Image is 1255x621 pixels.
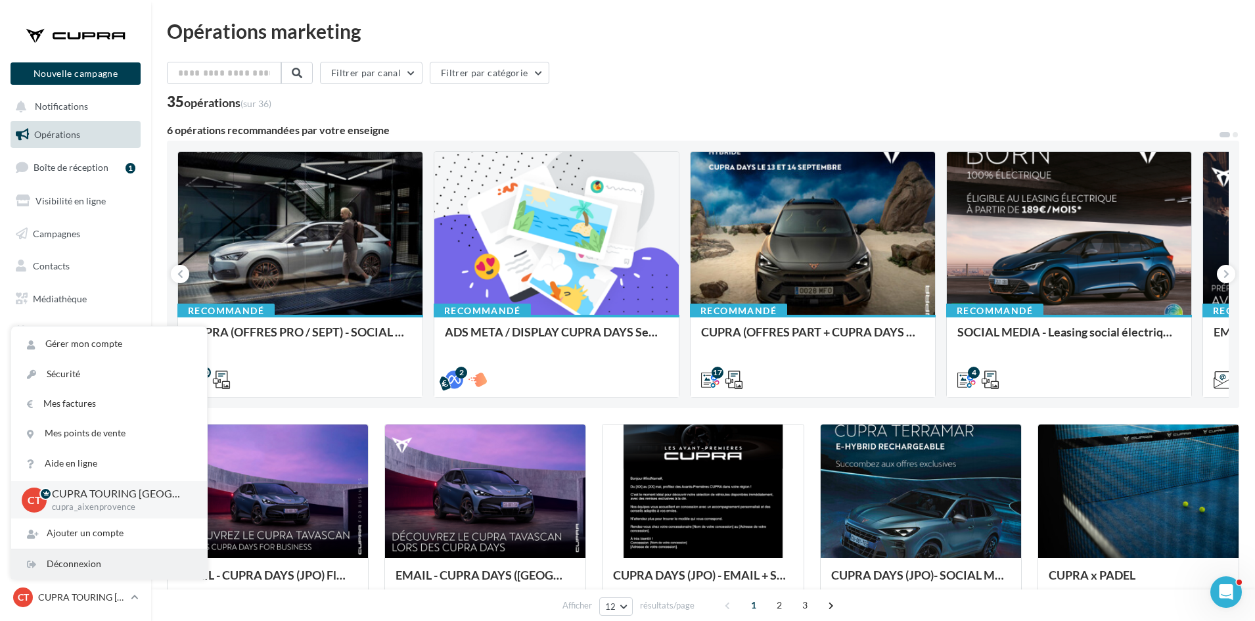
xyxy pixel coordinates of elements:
[455,367,467,379] div: 2
[8,285,143,313] a: Médiathèque
[11,389,207,419] a: Mes factures
[8,350,143,389] a: PLV et print personnalisable
[562,599,592,612] span: Afficher
[690,304,787,318] div: Recommandé
[640,599,695,612] span: résultats/page
[33,293,87,304] span: Médiathèque
[34,129,80,140] span: Opérations
[445,325,668,352] div: ADS META / DISPLAY CUPRA DAYS Septembre 2025
[33,227,80,239] span: Campagnes
[701,325,924,352] div: CUPRA (OFFRES PART + CUPRA DAYS / SEPT) - SOCIAL MEDIA
[8,220,143,248] a: Campagnes
[613,568,792,595] div: CUPRA DAYS (JPO) - EMAIL + SMS
[831,568,1011,595] div: CUPRA DAYS (JPO)- SOCIAL MEDIA
[769,595,790,616] span: 2
[794,595,815,616] span: 3
[8,252,143,280] a: Contacts
[189,325,412,352] div: CUPRA (OFFRES PRO / SEPT) - SOCIAL MEDIA
[8,318,143,346] a: Calendrier
[167,95,271,109] div: 35
[743,595,764,616] span: 1
[11,518,207,548] div: Ajouter un compte
[11,329,207,359] a: Gérer mon compte
[957,325,1181,352] div: SOCIAL MEDIA - Leasing social électrique - CUPRA Born
[11,449,207,478] a: Aide en ligne
[430,62,549,84] button: Filtrer par catégorie
[34,162,108,173] span: Boîte de réception
[184,97,271,108] div: opérations
[18,591,29,604] span: CT
[11,62,141,85] button: Nouvelle campagne
[177,304,275,318] div: Recommandé
[35,101,88,112] span: Notifications
[240,98,271,109] span: (sur 36)
[1210,576,1242,608] iframe: Intercom live chat
[11,419,207,448] a: Mes points de vente
[52,501,186,513] p: cupra_aixenprovence
[434,304,531,318] div: Recommandé
[8,153,143,181] a: Boîte de réception1
[52,486,186,501] p: CUPRA TOURING [GEOGRAPHIC_DATA]
[946,304,1043,318] div: Recommandé
[599,597,633,616] button: 12
[968,367,980,379] div: 4
[28,492,41,507] span: CT
[8,394,143,433] a: Campagnes DataOnDemand
[11,549,207,579] div: Déconnexion
[8,121,143,149] a: Opérations
[320,62,422,84] button: Filtrer par canal
[33,260,70,271] span: Contacts
[605,601,616,612] span: 12
[167,125,1218,135] div: 6 opérations recommandées par votre enseigne
[11,585,141,610] a: CT CUPRA TOURING [GEOGRAPHIC_DATA]
[167,21,1239,41] div: Opérations marketing
[712,367,723,379] div: 17
[11,359,207,389] a: Sécurité
[126,163,135,173] div: 1
[8,187,143,215] a: Visibilité en ligne
[35,195,106,206] span: Visibilité en ligne
[396,568,575,595] div: EMAIL - CUPRA DAYS ([GEOGRAPHIC_DATA]) Private Générique
[38,591,126,604] p: CUPRA TOURING [GEOGRAPHIC_DATA]
[178,568,357,595] div: EMAIL - CUPRA DAYS (JPO) Fleet Générique
[1049,568,1228,595] div: CUPRA x PADEL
